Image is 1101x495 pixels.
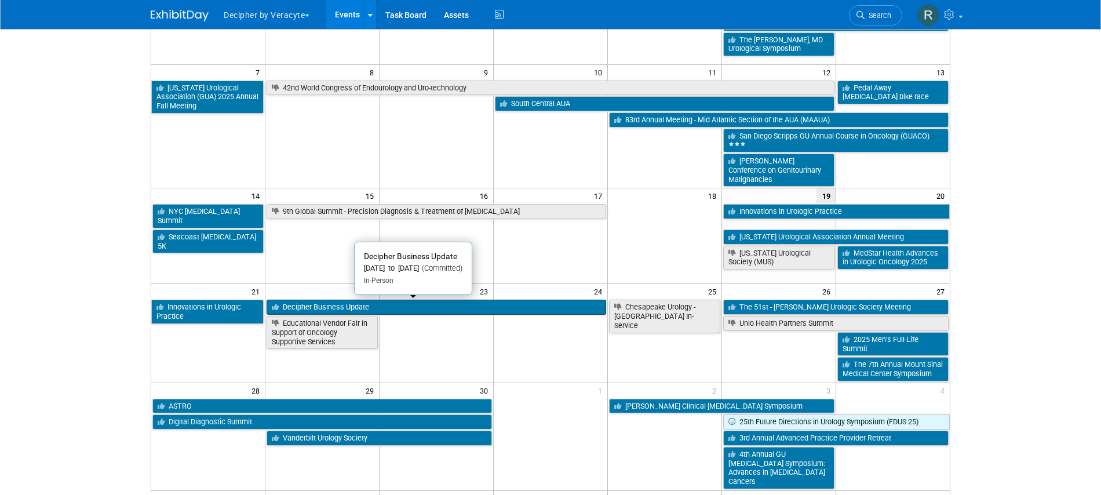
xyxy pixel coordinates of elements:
[419,264,462,272] span: (Committed)
[707,188,721,203] span: 18
[267,204,606,219] a: 9th Global Summit - Precision Diagnosis & Treatment of [MEDICAL_DATA]
[479,383,493,398] span: 30
[825,383,836,398] span: 3
[267,431,492,446] a: Vanderbilt Urology Society
[723,204,950,219] a: Innovations in Urologic Practice
[152,414,492,430] a: Digital Diagnostic Summit
[723,414,950,430] a: 25th Future Directions in Urology Symposium (FDUS 25)
[267,81,834,96] a: 42nd World Congress of Endourology and Uro-technology
[935,65,950,79] span: 13
[151,81,264,114] a: [US_STATE] Urological Association (GUA) 2025 Annual Fall Meeting
[723,316,949,331] a: Unio Health Partners Summit
[364,252,457,261] span: Decipher Business Update
[152,204,264,228] a: NYC [MEDICAL_DATA] Summit
[250,284,265,299] span: 21
[495,96,834,111] a: South Central AUA
[364,276,393,285] span: In-Person
[254,65,265,79] span: 7
[609,399,834,414] a: [PERSON_NAME] Clinical [MEDICAL_DATA] Symposium
[151,10,209,21] img: ExhibitDay
[917,4,939,26] img: Ryen MacDonald
[723,230,949,245] a: [US_STATE] Urological Association Annual Meeting
[935,284,950,299] span: 27
[723,300,949,315] a: The 51st - [PERSON_NAME] Urologic Society Meeting
[939,383,950,398] span: 4
[479,284,493,299] span: 23
[593,284,607,299] span: 24
[250,188,265,203] span: 14
[849,5,902,26] a: Search
[837,332,949,356] a: 2025 Men’s Full-Life Summit
[723,447,834,489] a: 4th Annual GU [MEDICAL_DATA] Symposium: Advances in [MEDICAL_DATA] Cancers
[723,154,834,187] a: [PERSON_NAME] Conference on Genitourinary Malignancies
[152,399,492,414] a: ASTRO
[707,284,721,299] span: 25
[483,65,493,79] span: 9
[364,383,379,398] span: 29
[711,383,721,398] span: 2
[816,188,836,203] span: 19
[821,284,836,299] span: 26
[593,65,607,79] span: 10
[369,65,379,79] span: 8
[723,431,949,446] a: 3rd Annual Advanced Practice Provider Retreat
[151,300,264,323] a: Innovations in Urologic Practice
[597,383,607,398] span: 1
[250,383,265,398] span: 28
[723,129,949,152] a: San Diego Scripps GU Annual Course in Oncology (GUACO)
[267,300,606,315] a: Decipher Business Update
[364,188,379,203] span: 15
[364,264,462,274] div: [DATE] to [DATE]
[837,246,949,270] a: MedStar Health Advances in Urologic Oncology 2025
[837,357,949,381] a: The 7th Annual Mount Sinai Medical Center Symposium
[865,11,891,20] span: Search
[609,112,949,128] a: 83rd Annual Meeting - Mid Atlantic Section of the AUA (MAAUA)
[479,188,493,203] span: 16
[707,65,721,79] span: 11
[837,81,949,104] a: Pedal Away [MEDICAL_DATA] bike race
[821,65,836,79] span: 12
[609,300,720,333] a: Chesapeake Urology - [GEOGRAPHIC_DATA] In-Service
[152,230,264,253] a: Seacoast [MEDICAL_DATA] 5K
[267,316,378,349] a: Educational Vendor Fair in Support of Oncology Supportive Services
[935,188,950,203] span: 20
[723,246,834,270] a: [US_STATE] Urological Society (MUS)
[593,188,607,203] span: 17
[723,32,834,56] a: The [PERSON_NAME], MD Urological Symposium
